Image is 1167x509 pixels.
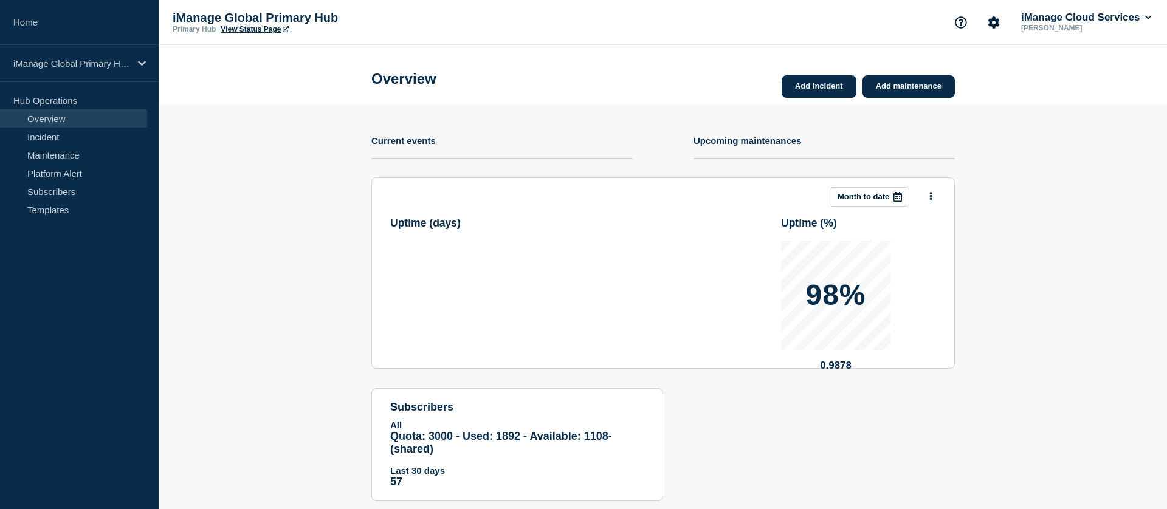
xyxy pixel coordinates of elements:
[173,11,416,25] p: iManage Global Primary Hub
[782,75,856,98] a: Add incident
[173,25,216,33] p: Primary Hub
[390,420,644,430] p: All
[371,70,436,87] h1: Overview
[390,465,644,476] p: Last 30 days
[831,187,909,207] button: Month to date
[781,360,890,372] p: 0.9878
[948,10,974,35] button: Support
[862,75,955,98] a: Add maintenance
[221,25,288,33] a: View Status Page
[1019,24,1145,32] p: [PERSON_NAME]
[981,10,1007,35] button: Account settings
[371,135,436,146] h4: Current events
[390,430,612,455] span: Quota: 3000 - Used: 1892 - Available: 1108 - (shared)
[1019,12,1154,24] button: iManage Cloud Services
[694,135,802,146] h4: Upcoming maintenances
[390,401,644,414] h4: subscribers
[805,281,866,310] p: 98%
[390,217,461,230] h3: Uptime ( days )
[781,217,837,230] h3: Uptime ( % )
[390,476,644,488] p: 57
[13,58,130,69] p: iManage Global Primary Hub
[838,192,889,201] p: Month to date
